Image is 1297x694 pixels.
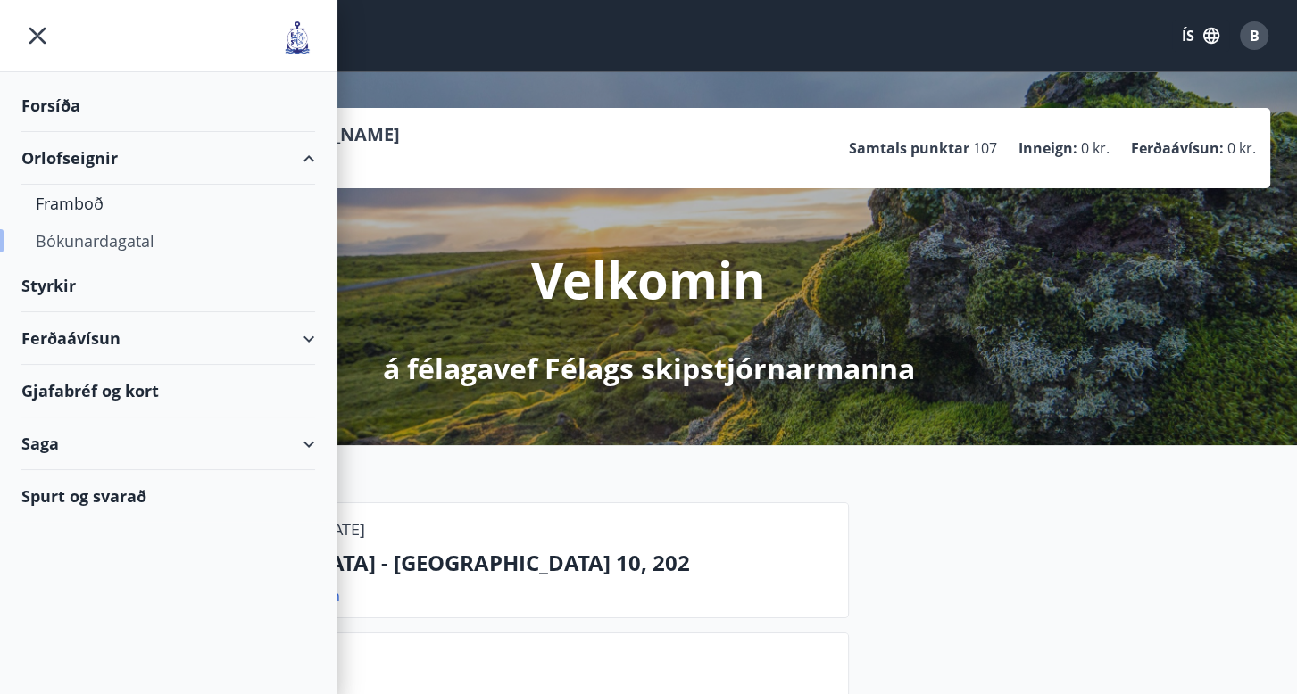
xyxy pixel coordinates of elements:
[973,138,997,158] span: 107
[1131,138,1224,158] p: Ferðaávísun :
[36,222,301,260] div: Bókunardagatal
[21,79,315,132] div: Forsíða
[21,470,315,522] div: Spurt og svarað
[21,132,315,185] div: Orlofseignir
[279,20,315,55] img: union_logo
[274,586,340,606] a: Sjá bókun
[1233,14,1276,57] button: B
[21,312,315,365] div: Ferðaávísun
[1081,138,1110,158] span: 0 kr.
[1250,26,1260,45] span: B
[1227,138,1256,158] span: 0 kr.
[36,185,301,222] div: Framboð
[21,365,315,417] div: Gjafabréf og kort
[21,20,54,52] button: menu
[383,349,915,388] p: á félagavef Félags skipstjórnarmanna
[531,245,766,313] p: Velkomin
[159,548,834,578] p: [GEOGRAPHIC_DATA] - [GEOGRAPHIC_DATA] 10, 202
[21,260,315,312] div: Styrkir
[21,417,315,470] div: Saga
[1018,138,1077,158] p: Inneign :
[849,138,969,158] p: Samtals punktar
[1172,20,1229,52] button: ÍS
